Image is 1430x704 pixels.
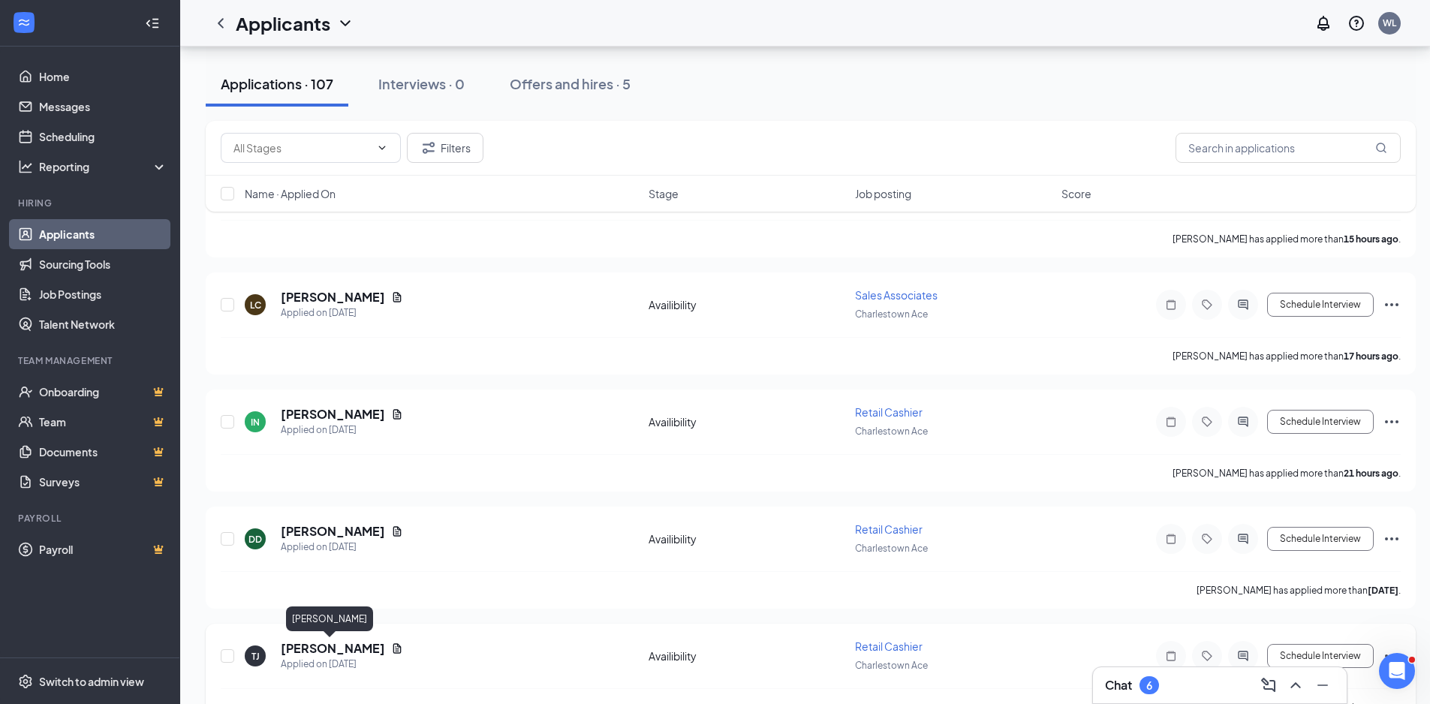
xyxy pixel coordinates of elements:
[336,14,354,32] svg: ChevronDown
[1368,585,1398,596] b: [DATE]
[1162,299,1180,311] svg: Note
[1383,530,1401,548] svg: Ellipses
[221,74,333,93] div: Applications · 107
[855,639,923,653] span: Retail Cashier
[1383,647,1401,665] svg: Ellipses
[286,606,373,631] div: [PERSON_NAME]
[39,377,167,407] a: OnboardingCrown
[39,122,167,152] a: Scheduling
[1287,676,1305,694] svg: ChevronUp
[245,186,336,201] span: Name · Applied On
[378,74,465,93] div: Interviews · 0
[18,512,164,525] div: Payroll
[18,674,33,689] svg: Settings
[18,354,164,367] div: Team Management
[281,640,385,657] h5: [PERSON_NAME]
[281,540,403,555] div: Applied on [DATE]
[1162,416,1180,428] svg: Note
[18,159,33,174] svg: Analysis
[1311,673,1335,697] button: Minimize
[1198,299,1216,311] svg: Tag
[39,279,167,309] a: Job Postings
[1267,644,1374,668] button: Schedule Interview
[281,305,403,320] div: Applied on [DATE]
[855,186,911,201] span: Job posting
[39,437,167,467] a: DocumentsCrown
[39,467,167,497] a: SurveysCrown
[855,660,928,671] span: Charlestown Ace
[1197,584,1401,597] p: [PERSON_NAME] has applied more than .
[1267,410,1374,434] button: Schedule Interview
[1198,533,1216,545] svg: Tag
[855,405,923,419] span: Retail Cashier
[248,533,262,546] div: DD
[1234,533,1252,545] svg: ActiveChat
[233,140,370,156] input: All Stages
[39,407,167,437] a: TeamCrown
[1234,416,1252,428] svg: ActiveChat
[236,11,330,36] h1: Applicants
[649,297,846,312] div: Availibility
[1198,650,1216,662] svg: Tag
[1061,186,1091,201] span: Score
[1375,142,1387,154] svg: MagnifyingGlass
[1344,233,1398,245] b: 15 hours ago
[1379,653,1415,689] iframe: Intercom live chat
[391,291,403,303] svg: Document
[39,249,167,279] a: Sourcing Tools
[1267,293,1374,317] button: Schedule Interview
[251,650,260,663] div: TJ
[649,648,846,663] div: Availibility
[510,74,631,93] div: Offers and hires · 5
[1176,133,1401,163] input: Search in applications
[1105,677,1132,693] h3: Chat
[1383,17,1396,29] div: WL
[17,15,32,30] svg: WorkstreamLogo
[251,416,260,429] div: IN
[39,534,167,564] a: PayrollCrown
[407,133,483,163] button: Filter Filters
[855,426,928,437] span: Charlestown Ace
[281,423,403,438] div: Applied on [DATE]
[250,299,261,311] div: LC
[1383,296,1401,314] svg: Ellipses
[391,642,403,654] svg: Document
[39,309,167,339] a: Talent Network
[39,62,167,92] a: Home
[281,523,385,540] h5: [PERSON_NAME]
[649,186,679,201] span: Stage
[855,522,923,536] span: Retail Cashier
[1234,650,1252,662] svg: ActiveChat
[1260,676,1278,694] svg: ComposeMessage
[145,16,160,31] svg: Collapse
[39,674,144,689] div: Switch to admin view
[391,525,403,537] svg: Document
[281,657,403,672] div: Applied on [DATE]
[1383,413,1401,431] svg: Ellipses
[1344,350,1398,362] b: 17 hours ago
[1284,673,1308,697] button: ChevronUp
[1347,14,1365,32] svg: QuestionInfo
[1257,673,1281,697] button: ComposeMessage
[281,406,385,423] h5: [PERSON_NAME]
[649,414,846,429] div: Availibility
[39,219,167,249] a: Applicants
[281,289,385,305] h5: [PERSON_NAME]
[1146,679,1152,692] div: 6
[39,159,168,174] div: Reporting
[1173,350,1401,363] p: [PERSON_NAME] has applied more than .
[1162,650,1180,662] svg: Note
[1162,533,1180,545] svg: Note
[1344,468,1398,479] b: 21 hours ago
[855,308,928,320] span: Charlestown Ace
[1198,416,1216,428] svg: Tag
[39,92,167,122] a: Messages
[855,543,928,554] span: Charlestown Ace
[855,288,938,302] span: Sales Associates
[1314,676,1332,694] svg: Minimize
[1173,467,1401,480] p: [PERSON_NAME] has applied more than .
[212,14,230,32] a: ChevronLeft
[1234,299,1252,311] svg: ActiveChat
[420,139,438,157] svg: Filter
[1314,14,1332,32] svg: Notifications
